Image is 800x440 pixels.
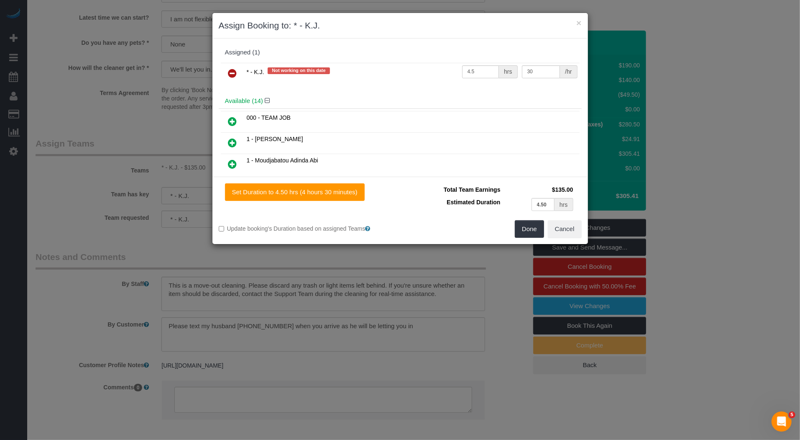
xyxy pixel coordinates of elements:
[247,69,264,75] span: * - K.J.
[225,49,575,56] div: Assigned (1)
[219,226,224,232] input: Update booking's Duration based on assigned Teams
[555,198,573,211] div: hrs
[219,224,394,233] label: Update booking's Duration based on assigned Teams
[447,199,500,206] span: Estimated Duration
[406,183,503,196] td: Total Team Earnings
[225,98,575,105] h4: Available (14)
[576,18,581,27] button: ×
[789,412,795,418] span: 5
[268,67,330,74] span: Not working on this date
[548,220,582,238] button: Cancel
[515,220,544,238] button: Done
[247,157,318,164] span: 1 - Moudjabatou Adinda Abi
[225,183,365,201] button: Set Duration to 4.50 hrs (4 hours 30 minutes)
[560,65,577,78] div: /hr
[247,136,303,142] span: 1 - [PERSON_NAME]
[503,183,575,196] td: $135.00
[219,19,582,32] h3: Assign Booking to: * - K.J.
[772,412,792,432] iframe: Intercom live chat
[499,65,517,78] div: hrs
[247,114,291,121] span: 000 - TEAM JOB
